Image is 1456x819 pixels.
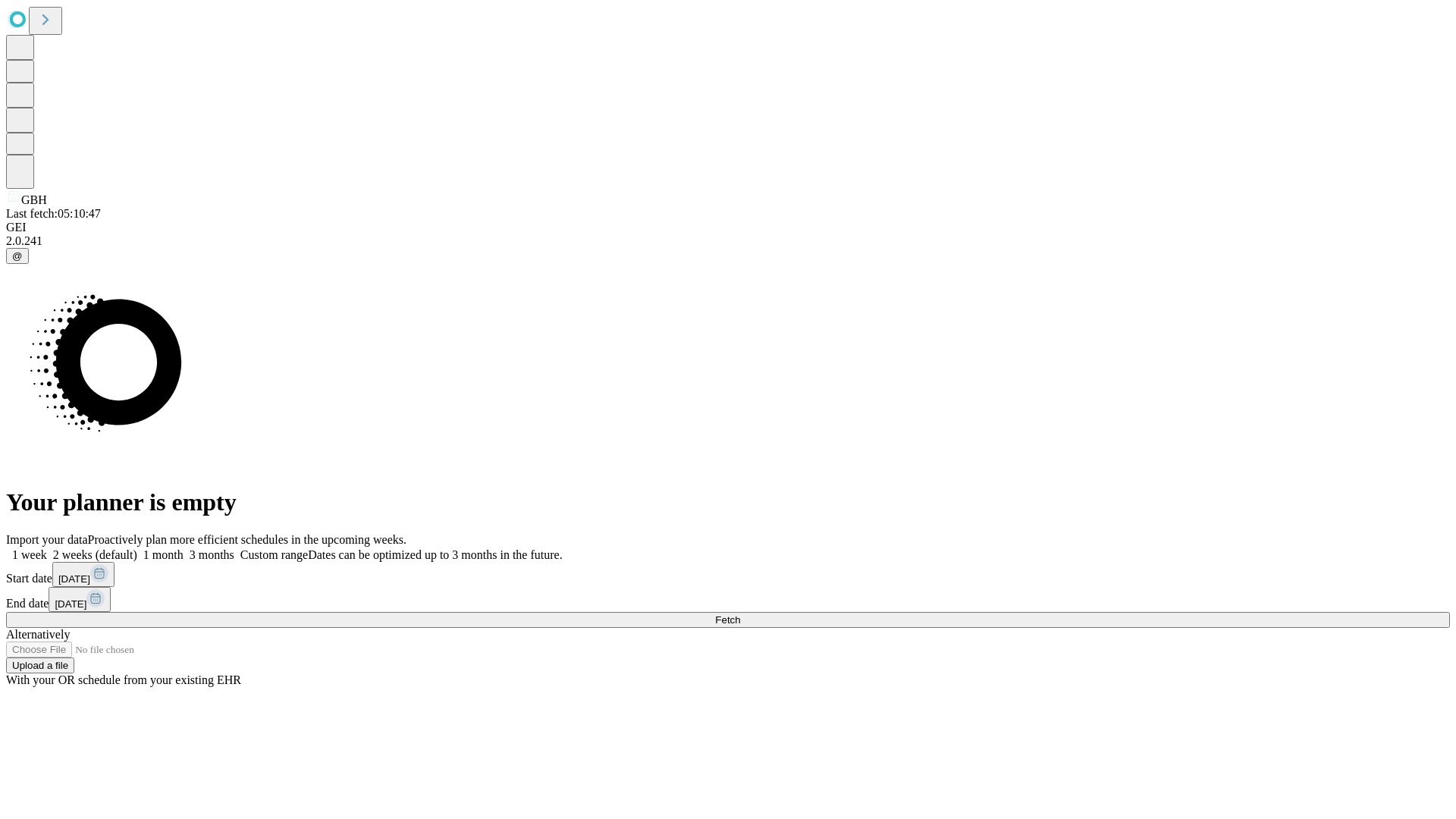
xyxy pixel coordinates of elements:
[6,248,29,264] button: @
[12,548,47,561] span: 1 week
[308,548,562,561] span: Dates can be optimized up to 3 months in the future.
[55,598,86,610] span: [DATE]
[58,573,90,585] span: [DATE]
[240,548,308,561] span: Custom range
[12,250,23,262] span: @
[6,533,88,546] span: Import your data
[49,587,111,612] button: [DATE]
[21,193,47,206] span: GBH
[6,562,1450,587] div: Start date
[53,548,137,561] span: 2 weeks (default)
[6,488,1450,516] h1: Your planner is empty
[6,628,70,641] span: Alternatively
[52,562,115,587] button: [DATE]
[6,657,74,673] button: Upload a file
[88,533,406,546] span: Proactively plan more efficient schedules in the upcoming weeks.
[6,673,241,686] span: With your OR schedule from your existing EHR
[715,614,740,626] span: Fetch
[6,221,1450,234] div: GEI
[6,612,1450,628] button: Fetch
[6,587,1450,612] div: End date
[190,548,234,561] span: 3 months
[6,207,101,220] span: Last fetch: 05:10:47
[6,234,1450,248] div: 2.0.241
[143,548,184,561] span: 1 month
